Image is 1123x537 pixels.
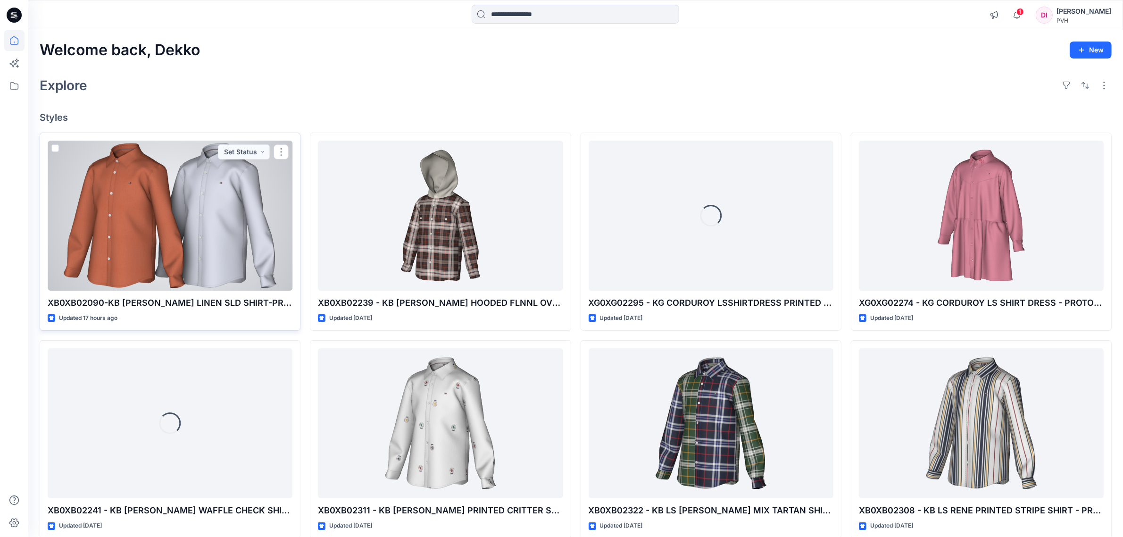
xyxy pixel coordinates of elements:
[859,296,1104,310] p: XG0XG02274 - KG CORDUROY LS SHIRT DRESS - PROTO - V01
[859,348,1104,498] a: XB0XB02308 - KB LS RENE PRINTED STRIPE SHIRT - PROTO - V01
[589,348,833,498] a: XB0XB02322 - KB LS ROGER MIX TARTAN SHIRT - PROTO - V01
[589,504,833,517] p: XB0XB02322 - KB LS [PERSON_NAME] MIX TARTAN SHIRT - PROTO - V01
[859,141,1104,291] a: XG0XG02274 - KG CORDUROY LS SHIRT DRESS - PROTO - V01
[48,504,292,517] p: XB0XB02241 - KB [PERSON_NAME] WAFFLE CHECK SHIRT - PROTO - V01
[589,296,833,310] p: XG0XG02295 - KG CORDUROY LSSHIRTDRESS PRINTED - PROTO - V01
[870,313,913,323] p: Updated [DATE]
[318,348,563,498] a: XB0XB02311 - KB LS JOEL PRINTED CRITTER SHIRT - OPT- 1 - PROTO - V01
[40,112,1112,123] h4: Styles
[600,313,643,323] p: Updated [DATE]
[318,504,563,517] p: XB0XB02311 - KB [PERSON_NAME] PRINTED CRITTER SHIRT - OPT- 1 - PROTO - V01
[1056,17,1111,24] div: PVH
[600,521,643,531] p: Updated [DATE]
[318,296,563,310] p: XB0XB02239 - KB [PERSON_NAME] HOODED FLNNL OVERSHIRT - PROTO - V01
[318,141,563,291] a: XB0XB02239 - KB WOLFF HOODED FLNNL OVERSHIRT - PROTO - V01
[329,521,372,531] p: Updated [DATE]
[59,313,117,323] p: Updated 17 hours ago
[1070,42,1112,59] button: New
[59,521,102,531] p: Updated [DATE]
[48,296,292,310] p: XB0XB02090-KB [PERSON_NAME] LINEN SLD SHIRT-PROTO-V01
[40,42,200,59] h2: Welcome back, Dekko
[40,78,87,93] h2: Explore
[1056,6,1111,17] div: [PERSON_NAME]
[1036,7,1053,24] div: DI
[48,141,292,291] a: XB0XB02090-KB HUEY LS LINEN SLD SHIRT-PROTO-V01
[859,504,1104,517] p: XB0XB02308 - KB LS RENE PRINTED STRIPE SHIRT - PROTO - V01
[870,521,913,531] p: Updated [DATE]
[329,313,372,323] p: Updated [DATE]
[1016,8,1024,16] span: 1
